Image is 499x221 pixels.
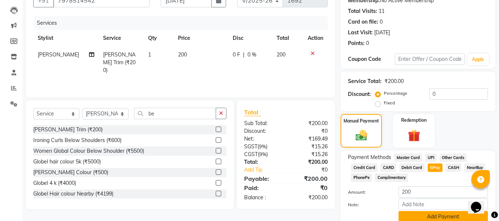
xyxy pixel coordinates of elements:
th: Service [99,30,144,46]
span: Debit Card [399,163,425,172]
label: Redemption [401,117,427,124]
div: 0 [380,18,383,26]
span: Master Card [394,153,422,162]
div: Discount: [239,127,286,135]
span: [PERSON_NAME] [38,51,79,58]
div: [PERSON_NAME] Trim (₹200) [33,126,103,134]
input: Search or Scan [134,108,216,119]
div: ₹0 [286,183,333,192]
span: UPI [425,153,437,162]
div: Paid: [239,183,286,192]
span: [PERSON_NAME] Trim (₹200) [103,51,136,73]
input: Enter Offer / Coupon Code [395,53,465,65]
div: ₹15.26 [286,151,333,158]
span: Complimentary [375,173,408,182]
div: ₹200.00 [286,174,333,183]
div: Total Visits: [348,7,377,15]
label: Amount: [342,189,393,196]
div: Globel hair colour 5k (₹5000) [33,158,101,166]
th: Price [174,30,228,46]
div: Coupon Code [348,55,394,63]
div: ₹0 [286,127,333,135]
div: Card on file: [348,18,378,26]
th: Stylist [33,30,99,46]
a: Add Tip [239,166,294,174]
label: Fixed [384,100,395,106]
span: SGST [244,143,257,150]
span: GPay [428,163,443,172]
div: Balance : [239,194,286,201]
span: 0 % [247,51,256,59]
div: ( ) [239,143,286,151]
label: Percentage [384,90,407,97]
span: 0 F [233,51,240,59]
span: Other Cards [440,153,467,162]
input: Add Note [399,198,488,210]
div: Services [34,16,333,30]
div: ₹200.00 [384,77,404,85]
span: PhonePe [351,173,372,182]
div: Discount: [348,90,371,98]
div: Sub Total: [239,120,286,127]
th: Total [272,30,304,46]
th: Action [303,30,328,46]
div: ₹15.26 [286,143,333,151]
span: Total [244,108,261,116]
div: Ironing Curls Below Shoulders (₹600) [33,137,122,144]
div: Globel Hair colour Nearby (₹4199) [33,190,113,198]
div: Last Visit: [348,29,373,37]
span: 1 [148,51,151,58]
div: 11 [379,7,384,15]
span: CARD [380,163,396,172]
span: Payment Methods [348,153,391,161]
div: 0 [366,39,369,47]
label: Manual Payment [344,118,379,124]
div: Globel 4 k (₹4000) [33,179,76,187]
div: ₹0 [294,166,334,174]
div: ₹200.00 [286,158,333,166]
span: 200 [277,51,286,58]
span: 9% [259,144,266,149]
th: Disc [228,30,272,46]
img: _gift.svg [404,128,424,143]
div: ₹169.49 [286,135,333,143]
span: 200 [178,51,187,58]
span: Credit Card [351,163,377,172]
span: CGST [244,151,258,158]
div: Net: [239,135,286,143]
div: [PERSON_NAME] Colour (₹500) [33,169,108,176]
span: | [243,51,245,59]
div: ( ) [239,151,286,158]
div: Points: [348,39,365,47]
input: Amount [399,186,488,198]
div: ₹200.00 [286,120,333,127]
th: Qty [144,30,174,46]
div: Payable: [239,174,286,183]
span: NearBuy [464,163,485,172]
span: 9% [259,151,266,157]
button: Apply [468,54,489,65]
img: _cash.svg [352,129,371,142]
label: Note: [342,201,393,208]
div: Service Total: [348,77,382,85]
span: CASH [445,163,461,172]
div: Total: [239,158,286,166]
div: ₹200.00 [286,194,333,201]
div: [DATE] [374,29,390,37]
div: Women Global Colour Below Shoulder (₹5500) [33,147,144,155]
iframe: chat widget [468,191,492,214]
